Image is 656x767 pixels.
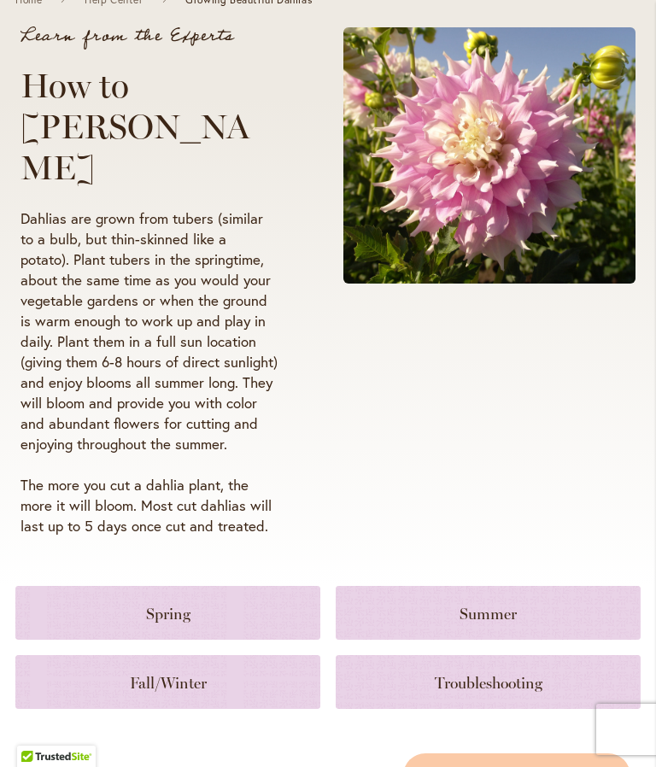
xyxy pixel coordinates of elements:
p: Dahlias are grown from tubers (similar to a bulb, but thin-skinned like a potato). Plant tubers i... [20,208,278,454]
h1: How to [PERSON_NAME] [20,65,278,188]
p: Learn from the Experts [20,27,278,44]
p: The more you cut a dahlia plant, the more it will bloom. Most cut dahlias will last up to 5 days ... [20,475,278,536]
